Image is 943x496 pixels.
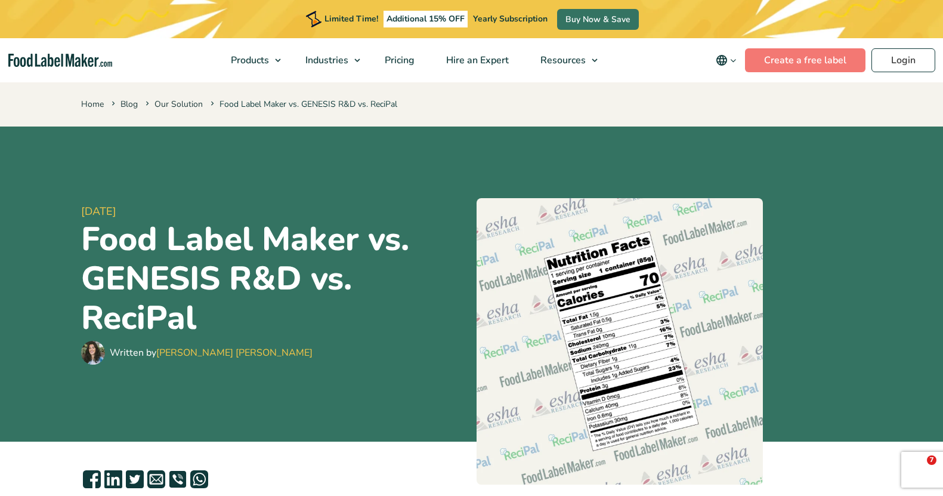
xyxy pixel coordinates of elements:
span: Limited Time! [324,13,378,24]
a: Home [81,98,104,110]
a: Industries [290,38,366,82]
a: Resources [525,38,604,82]
a: Login [871,48,935,72]
span: Hire an Expert [443,54,510,67]
span: Products [227,54,270,67]
a: Hire an Expert [431,38,522,82]
span: [DATE] [81,204,467,220]
span: Pricing [381,54,416,67]
a: Our Solution [154,98,203,110]
a: Buy Now & Save [557,9,639,30]
iframe: Intercom live chat [902,455,931,484]
a: Products [215,38,287,82]
a: [PERSON_NAME] [PERSON_NAME] [156,346,313,359]
a: Blog [120,98,138,110]
a: Create a free label [745,48,865,72]
span: 7 [927,455,936,465]
img: Food Nutrition label image [477,198,763,485]
img: Maria Abi Hanna - Food Label Maker [81,341,105,365]
span: Food Label Maker vs. GENESIS R&D vs. ReciPal [208,98,397,110]
span: Yearly Subscription [473,13,548,24]
span: Industries [302,54,350,67]
a: Pricing [369,38,428,82]
span: Additional 15% OFF [384,11,468,27]
h1: Food Label Maker vs. GENESIS R&D vs. ReciPal [81,220,467,338]
div: Written by [110,346,313,360]
span: Resources [537,54,587,67]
